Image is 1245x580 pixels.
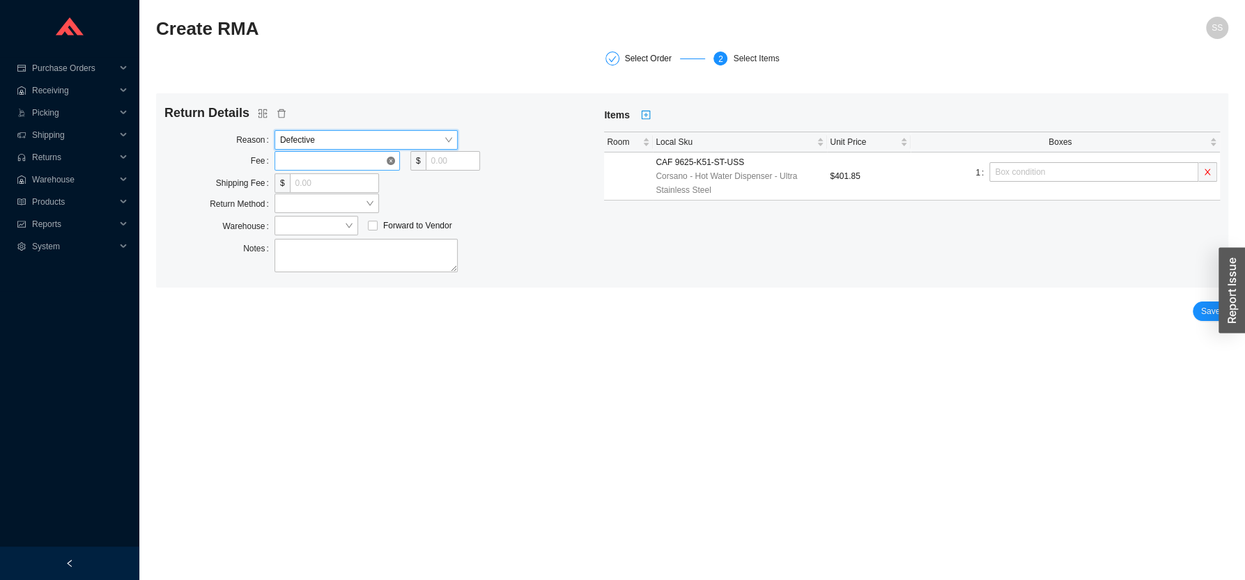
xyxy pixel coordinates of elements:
[653,132,827,152] th: Local Sku sortable
[830,135,897,149] span: Unit Price
[17,242,26,251] span: setting
[32,124,116,146] span: Shipping
[164,104,604,124] h4: Return Details
[280,131,452,149] span: Defective
[32,146,116,168] span: Returns
[426,151,480,171] input: 0.00
[604,104,1220,127] h5: Items
[32,57,116,79] span: Purchase Orders
[1193,301,1228,321] button: Save
[608,55,617,63] span: check
[32,79,116,102] span: Receiving
[625,52,680,65] div: Select Order
[156,17,960,41] h2: Create RMA
[913,135,1207,149] span: Boxes
[290,173,379,193] input: 0.00
[32,168,116,191] span: Warehouse
[1203,168,1212,176] span: close
[656,169,824,197] span: Corsano - Hot Water Dispenser - Ultra Stainless Steel
[32,213,116,235] span: Reports
[607,135,640,149] span: Room
[975,163,989,182] label: 1
[911,132,1220,152] th: Boxes sortable
[1201,304,1220,318] span: Save
[410,151,426,171] span: $
[65,559,74,567] span: left
[1212,17,1223,39] span: SS
[604,132,653,152] th: Room sortable
[827,132,911,152] th: Unit Price sortable
[251,151,274,171] label: Fee
[378,219,458,233] span: Forward to Vendor
[274,173,290,193] span: $
[633,104,659,127] button: plus-square
[17,220,26,228] span: fund
[17,64,26,72] span: credit-card
[989,162,1198,182] input: Box condition
[32,191,116,213] span: Products
[827,152,911,201] td: $401.85
[733,52,779,65] div: Select Items
[17,153,26,162] span: customer-service
[17,198,26,206] span: read
[32,102,116,124] span: Picking
[223,217,274,236] label: Warehouse
[210,194,274,214] label: Return Method
[216,173,274,193] label: Shipping Fee
[718,54,723,64] span: 2
[656,155,744,169] span: CAF 9625-K51-ST-USS
[243,239,274,258] label: Notes
[32,235,116,258] span: System
[387,157,395,165] span: close-circle
[641,110,651,121] span: plus-square
[656,135,814,149] span: Local Sku
[236,130,274,150] label: Reason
